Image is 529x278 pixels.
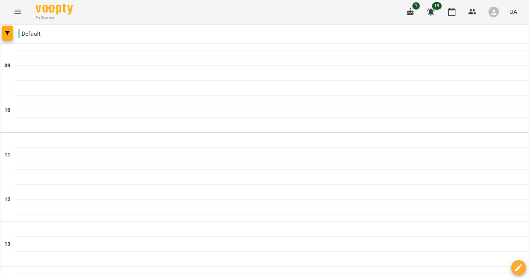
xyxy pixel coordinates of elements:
[36,4,73,14] img: Voopty Logo
[432,2,442,10] span: 19
[4,106,10,114] h6: 10
[509,8,517,16] span: UA
[4,195,10,204] h6: 12
[36,15,73,20] span: For Business
[412,2,420,10] span: 1
[506,5,520,19] button: UA
[4,240,10,248] h6: 13
[18,29,40,38] p: Default
[9,3,27,21] button: Menu
[4,151,10,159] h6: 11
[4,62,10,70] h6: 09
